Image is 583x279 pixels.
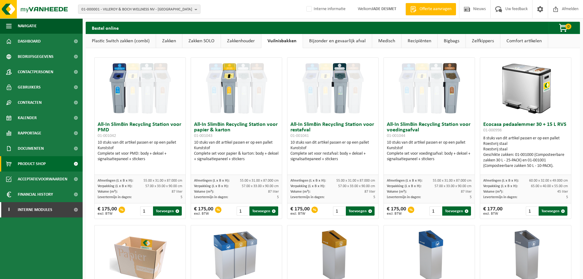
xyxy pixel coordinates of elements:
[566,195,568,199] span: 5
[483,190,503,194] span: Volume (m³):
[372,7,396,11] strong: JADE DESMET
[221,34,261,48] a: Zakkenhouder
[194,212,213,216] span: excl. BTW
[387,122,472,138] h3: All-In SlimBin Recycling Station voor voedingsafval
[387,206,406,216] div: € 175,00
[194,195,228,199] span: Levertermijn in dagen:
[98,179,133,183] span: Afmetingen (L x B x H):
[98,134,116,138] span: 01-001042
[387,212,406,216] span: excl. BTW
[194,140,279,162] div: 10 stuks van dit artikel passen er op een pallet
[387,151,472,162] div: Complete set voor voedingsafval: body + deksel + signalisatiepaneel + stickers
[290,190,310,194] span: Volume (m³):
[182,34,221,48] a: Zakken SOLO
[387,179,422,183] span: Afmetingen (L x B x H):
[470,195,472,199] span: 5
[98,206,117,216] div: € 175,00
[565,24,571,29] span: 0
[387,145,472,151] div: Kunststof
[194,184,229,188] span: Verpakking (L x B x H):
[333,206,346,216] input: 1
[466,34,500,48] a: Zelfkippers
[418,6,453,12] span: Offerte aanvragen
[98,190,118,194] span: Volume (m³):
[483,147,568,152] div: Roestvrij staal
[206,58,267,119] img: 01-001043
[346,206,375,216] button: Toevoegen
[110,58,171,119] img: 01-001042
[18,202,52,217] span: Interne modules
[438,34,465,48] a: Bigbags
[98,195,132,199] span: Levertermijn in dagen:
[194,122,279,138] h3: All-In SlimBin Recycling Station voor papier & karton
[18,34,41,49] span: Dashboard
[429,206,442,216] input: 1
[98,122,182,138] h3: All-In SlimBin Recycling Station voor PMD
[387,190,407,194] span: Volume (m³):
[483,128,502,133] span: 01-000998
[194,206,213,216] div: € 175,00
[290,206,310,216] div: € 175,00
[18,80,41,95] span: Gebruikers
[249,206,278,216] button: Toevoegen
[194,145,279,151] div: Kunststof
[98,184,132,188] span: Verpakking (L x B x H):
[483,152,568,169] div: Geschikte zakken: 01-001000 (Composteerbare zakken 30 L - 25-PACK) en 01-001001 (Composteerbare z...
[98,140,182,162] div: 10 stuks van dit artikel passen er op een pallet
[18,126,41,141] span: Rapportage
[373,195,375,199] span: 5
[483,184,518,188] span: Verpakking (L x B x H):
[78,5,200,14] button: 01-000001 - VILLEROY & BOCH WELLNESS NV - [GEOGRAPHIC_DATA]
[290,145,375,151] div: Kunststof
[240,179,279,183] span: 55.00 x 31.00 x 87.000 cm
[144,179,182,183] span: 55.00 x 31.00 x 87.000 cm
[145,184,182,188] span: 57.00 x 33.00 x 90.00 cm
[405,3,456,15] a: Offerte aanvragen
[290,140,375,162] div: 10 stuks van dit artikel passen er op een pallet
[399,58,460,119] img: 01-001044
[364,190,375,194] span: 87 liter
[483,212,503,216] span: excl. BTW
[18,49,54,64] span: Bedrijfsgegevens
[18,172,67,187] span: Acceptatievoorwaarden
[302,58,364,119] img: 01-001041
[483,136,568,169] div: 8 stuks van dit artikel passen er op een pallet
[18,110,37,126] span: Kalender
[172,190,182,194] span: 87 liter
[156,34,182,48] a: Zakken
[18,141,44,156] span: Documenten
[290,151,375,162] div: Complete set voor restafval: body + deksel + signalisatiepaneel + stickers
[529,179,568,183] span: 60.00 x 32.00 x 49.000 cm
[549,22,579,34] button: 0
[338,184,375,188] span: 57.00 x 33.00 x 90.00 cm
[18,95,42,110] span: Contracten
[277,195,279,199] span: 5
[290,212,310,216] span: excl. BTW
[261,34,303,48] a: Vuilnisbakken
[18,187,53,202] span: Financial History
[303,34,372,48] a: Bijzonder en gevaarlijk afval
[290,184,325,188] span: Verpakking (L x B x H):
[483,141,568,147] div: Roestvrij staal
[194,151,279,162] div: Complete set voor papier & karton: body + deksel + signalisatiepaneel + stickers
[372,34,401,48] a: Medisch
[18,64,53,80] span: Contactpersonen
[81,5,192,14] span: 01-000001 - VILLEROY & BOCH WELLNESS NV - [GEOGRAPHIC_DATA]
[194,179,230,183] span: Afmetingen (L x B x H):
[539,206,567,216] button: Toevoegen
[495,58,556,119] img: 01-000998
[194,190,214,194] span: Volume (m³):
[461,190,472,194] span: 87 liter
[305,5,346,14] label: Interne informatie
[86,22,125,34] h2: Bestel online
[242,184,279,188] span: 57.00 x 33.00 x 90.00 cm
[483,122,568,134] h3: Ecocasa pedaalemmer 30 + 15 L RVS
[140,206,153,216] input: 1
[290,134,309,138] span: 01-001041
[387,140,472,162] div: 10 stuks van dit artikel passen er op een pallet
[531,184,568,188] span: 65.00 x 40.00 x 55.00 cm
[98,145,182,151] div: Kunststof
[98,151,182,162] div: Complete set voor PMD: body + deksel + signalisatiepaneel + stickers
[86,34,156,48] a: Plastic Switch zakken (combi)
[387,184,421,188] span: Verpakking (L x B x H):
